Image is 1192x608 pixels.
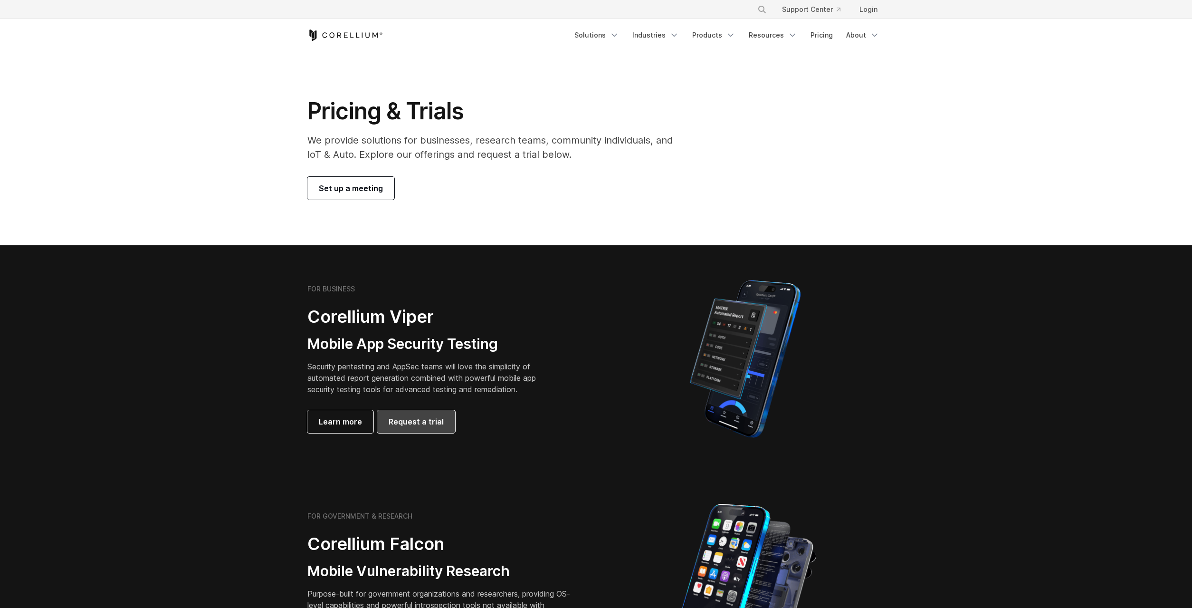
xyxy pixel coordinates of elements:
p: We provide solutions for businesses, research teams, community individuals, and IoT & Auto. Explo... [307,133,686,162]
a: Resources [743,27,803,44]
p: Security pentesting and AppSec teams will love the simplicity of automated report generation comb... [307,361,551,395]
a: Login [852,1,885,18]
div: Navigation Menu [746,1,885,18]
a: Industries [627,27,685,44]
a: Corellium Home [307,29,383,41]
h6: FOR GOVERNMENT & RESEARCH [307,512,412,521]
h3: Mobile Vulnerability Research [307,562,573,580]
a: Learn more [307,410,373,433]
h1: Pricing & Trials [307,97,686,125]
a: Support Center [774,1,848,18]
h2: Corellium Viper [307,306,551,328]
div: Navigation Menu [569,27,885,44]
span: Learn more [319,416,362,427]
img: Corellium MATRIX automated report on iPhone showing app vulnerability test results across securit... [674,276,817,442]
span: Set up a meeting [319,183,383,194]
a: Request a trial [377,410,455,433]
a: About [840,27,885,44]
a: Pricing [805,27,839,44]
h3: Mobile App Security Testing [307,335,551,353]
h2: Corellium Falcon [307,533,573,555]
a: Set up a meeting [307,177,394,200]
a: Products [687,27,741,44]
button: Search [753,1,771,18]
a: Solutions [569,27,625,44]
span: Request a trial [389,416,444,427]
h6: FOR BUSINESS [307,285,355,293]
